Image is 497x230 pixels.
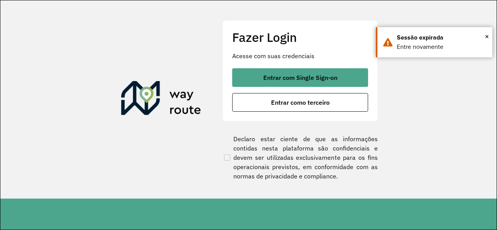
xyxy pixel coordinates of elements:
span: Entrar como terceiro [271,99,330,105]
button: button [232,93,368,112]
div: Sessão expirada [397,33,487,42]
p: Acesse com suas credenciais [232,51,368,61]
span: Entrar com Single Sign-on [263,74,337,81]
h2: Fazer Login [232,30,368,45]
button: button [232,68,368,87]
label: Declaro estar ciente de que as informações contidas nesta plataforma são confidenciais e devem se... [222,134,378,181]
span: × [485,31,489,42]
div: Entre novamente [397,42,487,52]
img: Roteirizador AmbevTech [121,81,201,118]
button: Close [485,31,489,42]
